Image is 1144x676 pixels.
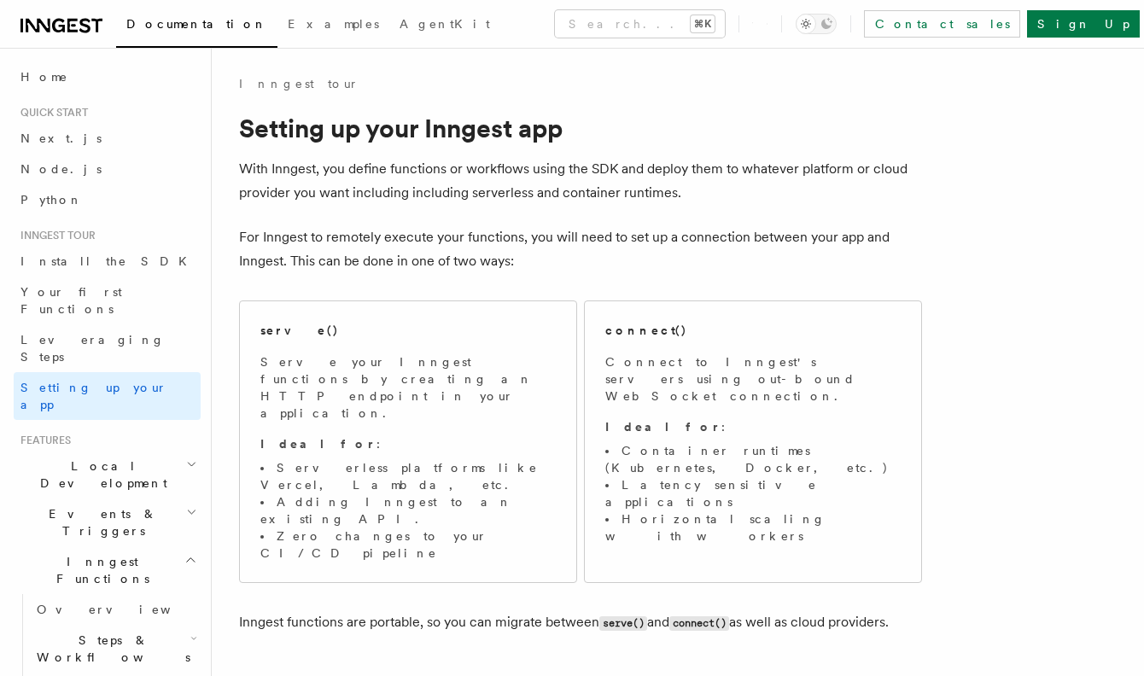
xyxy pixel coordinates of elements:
span: Install the SDK [20,254,197,268]
li: Container runtimes (Kubernetes, Docker, etc.) [605,442,901,476]
a: Documentation [116,5,277,48]
span: Home [20,68,68,85]
strong: Ideal for [260,437,376,451]
button: Local Development [14,451,201,498]
p: Connect to Inngest's servers using out-bound WebSocket connection. [605,353,901,405]
h1: Setting up your Inngest app [239,113,922,143]
span: Inngest Functions [14,553,184,587]
span: Your first Functions [20,285,122,316]
span: Events & Triggers [14,505,186,539]
code: connect() [669,616,729,631]
a: Setting up your app [14,372,201,420]
span: Local Development [14,457,186,492]
span: Documentation [126,17,267,31]
span: Steps & Workflows [30,632,190,666]
a: Inngest tour [239,75,359,92]
a: Python [14,184,201,215]
button: Events & Triggers [14,498,201,546]
li: Adding Inngest to an existing API. [260,493,556,527]
p: : [260,435,556,452]
a: Leveraging Steps [14,324,201,372]
span: Node.js [20,162,102,176]
p: For Inngest to remotely execute your functions, you will need to set up a connection between your... [239,225,922,273]
a: Sign Up [1027,10,1140,38]
span: Quick start [14,106,88,119]
h2: connect() [605,322,687,339]
span: Overview [37,603,213,616]
li: Latency sensitive applications [605,476,901,510]
span: Features [14,434,71,447]
a: Install the SDK [14,246,201,277]
a: Next.js [14,123,201,154]
button: Toggle dark mode [796,14,837,34]
li: Serverless platforms like Vercel, Lambda, etc. [260,459,556,493]
p: With Inngest, you define functions or workflows using the SDK and deploy them to whatever platfor... [239,157,922,205]
strong: Ideal for [605,420,721,434]
span: Examples [288,17,379,31]
span: Leveraging Steps [20,333,165,364]
p: : [605,418,901,435]
button: Steps & Workflows [30,625,201,673]
li: Zero changes to your CI/CD pipeline [260,527,556,562]
kbd: ⌘K [691,15,715,32]
a: serve()Serve your Inngest functions by creating an HTTP endpoint in your application.Ideal for:Se... [239,300,577,583]
a: connect()Connect to Inngest's servers using out-bound WebSocket connection.Ideal for:Container ru... [584,300,922,583]
a: Examples [277,5,389,46]
a: Overview [30,594,201,625]
span: Python [20,193,83,207]
p: Serve your Inngest functions by creating an HTTP endpoint in your application. [260,353,556,422]
li: Horizontal scaling with workers [605,510,901,545]
a: Contact sales [864,10,1020,38]
a: Home [14,61,201,92]
code: serve() [599,616,647,631]
button: Search...⌘K [555,10,725,38]
a: Your first Functions [14,277,201,324]
span: AgentKit [400,17,490,31]
button: Inngest Functions [14,546,201,594]
p: Inngest functions are portable, so you can migrate between and as well as cloud providers. [239,610,922,635]
span: Next.js [20,131,102,145]
a: Node.js [14,154,201,184]
h2: serve() [260,322,339,339]
a: AgentKit [389,5,500,46]
span: Setting up your app [20,381,167,411]
span: Inngest tour [14,229,96,242]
